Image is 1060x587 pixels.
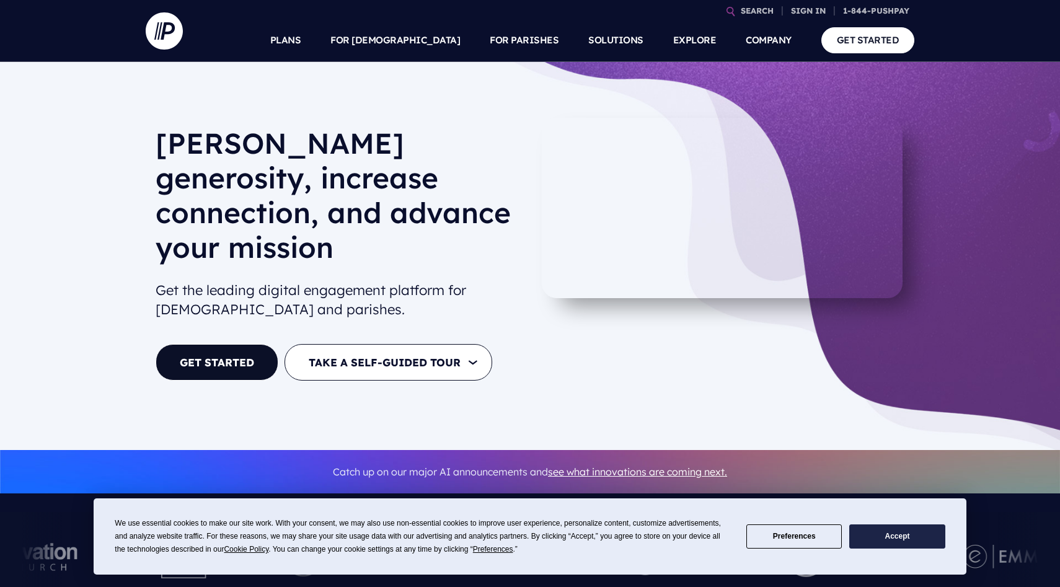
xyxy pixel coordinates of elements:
[548,466,727,478] a: see what innovations are coming next.
[156,458,904,486] p: Catch up on our major AI announcements and
[115,517,731,556] div: We use essential cookies to make our site work. With your consent, we may also use non-essential ...
[588,19,643,62] a: SOLUTIONS
[94,498,966,575] div: Cookie Consent Prompt
[156,344,278,381] a: GET STARTED
[746,19,792,62] a: COMPANY
[746,524,842,549] button: Preferences
[285,344,492,381] button: TAKE A SELF-GUIDED TOUR
[224,545,268,554] span: Cookie Policy
[490,19,559,62] a: FOR PARISHES
[673,19,717,62] a: EXPLORE
[330,19,460,62] a: FOR [DEMOGRAPHIC_DATA]
[156,276,520,324] h2: Get the leading digital engagement platform for [DEMOGRAPHIC_DATA] and parishes.
[849,524,945,549] button: Accept
[270,19,301,62] a: PLANS
[821,27,915,53] a: GET STARTED
[473,545,513,554] span: Preferences
[156,126,520,275] h1: [PERSON_NAME] generosity, increase connection, and advance your mission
